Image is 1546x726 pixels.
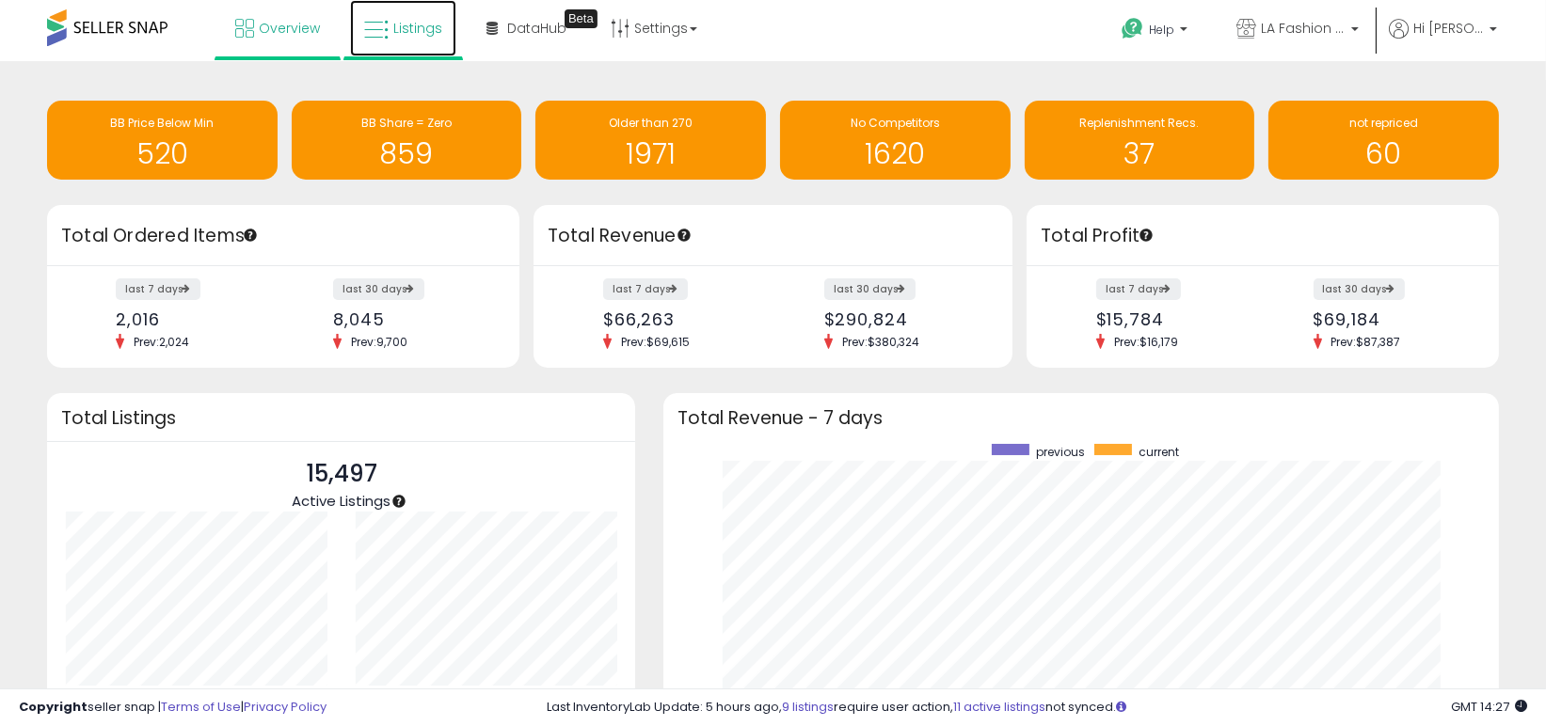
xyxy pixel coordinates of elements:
div: Tooltip anchor [1138,227,1155,244]
div: $290,824 [824,309,980,329]
a: BB Price Below Min 520 [47,101,278,180]
span: Older than 270 [609,115,693,131]
a: 9 listings [782,698,834,716]
span: current [1139,444,1179,460]
div: 8,045 [333,309,486,329]
a: Hi [PERSON_NAME] [1389,19,1497,61]
div: Last InventoryLab Update: 5 hours ago, require user action, not synced. [547,699,1527,717]
label: last 30 days [1314,278,1405,300]
span: Prev: $380,324 [833,334,929,350]
a: Privacy Policy [244,698,327,716]
h1: 60 [1278,138,1490,169]
label: last 7 days [1096,278,1181,300]
span: LA Fashion Deals [1261,19,1346,38]
div: 2,016 [116,309,268,329]
span: Help [1149,22,1174,38]
h3: Total Ordered Items [61,223,505,249]
span: Hi [PERSON_NAME] [1413,19,1484,38]
span: 2025-08-11 14:27 GMT [1451,698,1527,716]
h1: 859 [301,138,513,169]
h3: Total Revenue - 7 days [677,411,1485,425]
span: Listings [393,19,442,38]
b: 6 [235,686,246,708]
label: last 7 days [603,278,688,300]
span: Prev: 9,700 [342,334,417,350]
span: No Competitors [851,115,940,131]
label: last 7 days [116,278,200,300]
a: No Competitors 1620 [780,101,1011,180]
label: last 30 days [824,278,916,300]
div: $66,263 [603,309,759,329]
span: Prev: $87,387 [1322,334,1411,350]
b: 15124 [422,686,462,708]
h1: 1971 [545,138,757,169]
label: last 30 days [333,278,424,300]
a: not repriced 60 [1268,101,1499,180]
a: Help [1107,3,1206,61]
span: BB Share = Zero [361,115,452,131]
span: Prev: $16,179 [1105,334,1187,350]
a: BB Share = Zero 859 [292,101,522,180]
span: DataHub [507,19,566,38]
h3: Total Listings [61,411,621,425]
div: seller snap | | [19,699,327,717]
a: Terms of Use [161,698,241,716]
a: Replenishment Recs. 37 [1025,101,1255,180]
span: previous [1036,444,1085,460]
div: Tooltip anchor [565,9,598,28]
b: 15491 [133,686,173,708]
i: Click here to read more about un-synced listings. [1116,701,1126,713]
div: Tooltip anchor [390,493,407,510]
div: Tooltip anchor [676,227,693,244]
h1: 1620 [789,138,1001,169]
span: Prev: $69,615 [612,334,699,350]
span: not repriced [1349,115,1418,131]
div: $69,184 [1314,309,1466,329]
div: $15,784 [1096,309,1249,329]
span: Overview [259,19,320,38]
a: 11 active listings [953,698,1045,716]
span: BB Price Below Min [110,115,214,131]
h3: Total Revenue [548,223,998,249]
span: Prev: 2,024 [124,334,199,350]
strong: Copyright [19,698,88,716]
h3: Total Profit [1041,223,1485,249]
i: Get Help [1121,17,1144,40]
span: Replenishment Recs. [1079,115,1199,131]
b: 373 [515,686,545,708]
h1: 37 [1034,138,1246,169]
h1: 520 [56,138,268,169]
div: Tooltip anchor [242,227,259,244]
p: 15,497 [292,456,390,492]
span: Active Listings [292,491,390,511]
a: Older than 270 1971 [535,101,766,180]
